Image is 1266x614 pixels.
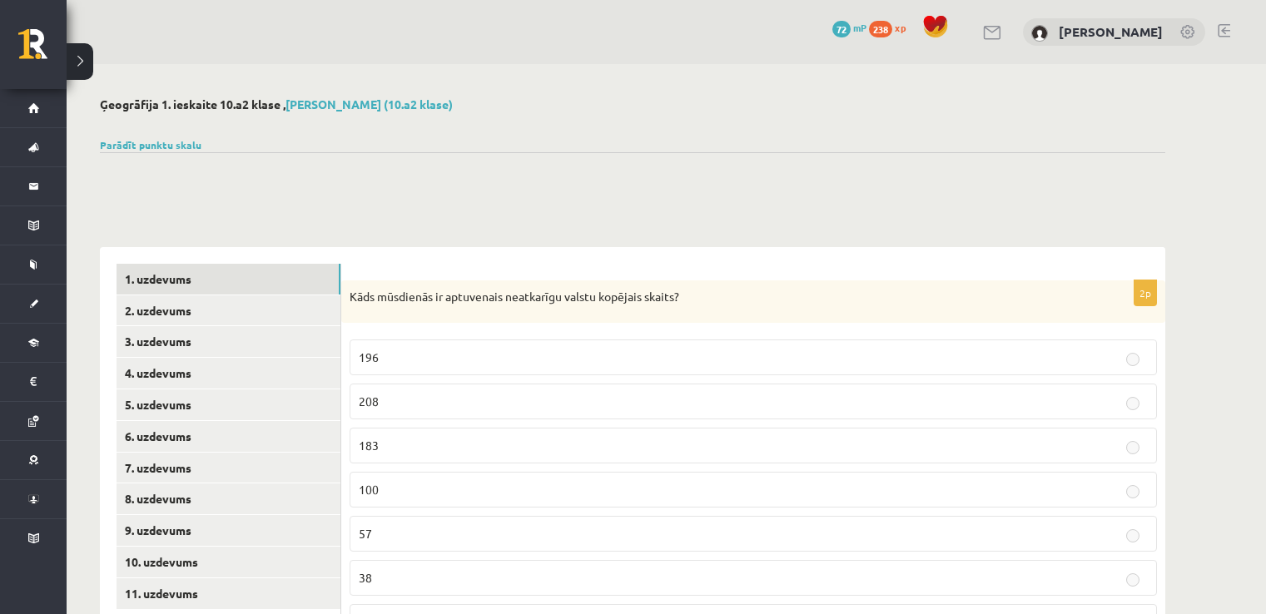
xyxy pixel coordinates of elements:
a: 238 xp [869,21,914,34]
a: [PERSON_NAME] [1059,23,1163,40]
p: 2p [1134,280,1157,306]
a: 9. uzdevums [117,515,340,546]
a: 7. uzdevums [117,453,340,483]
span: 183 [359,438,379,453]
h2: Ģeogrāfija 1. ieskaite 10.a2 klase , [100,97,1165,111]
span: mP [853,21,866,34]
span: 238 [869,21,892,37]
a: 6. uzdevums [117,421,340,452]
span: 100 [359,482,379,497]
a: 5. uzdevums [117,389,340,420]
input: 57 [1126,529,1139,542]
span: 196 [359,349,379,364]
img: Nikola Natālija Rocēna [1031,25,1048,42]
span: 72 [832,21,851,37]
a: Parādīt punktu skalu [100,138,201,151]
a: Rīgas 1. Tālmācības vidusskola [18,29,67,71]
span: 38 [359,570,372,585]
input: 196 [1126,353,1139,366]
a: 72 mP [832,21,866,34]
a: 4. uzdevums [117,358,340,389]
a: 8. uzdevums [117,483,340,514]
a: 11. uzdevums [117,578,340,609]
input: 208 [1126,397,1139,410]
input: 100 [1126,485,1139,498]
a: [PERSON_NAME] (10.a2 klase) [285,97,453,111]
input: 183 [1126,441,1139,454]
p: Kāds mūsdienās ir aptuvenais neatkarīgu valstu kopējais skaits? [350,289,1074,305]
span: xp [895,21,906,34]
a: 10. uzdevums [117,547,340,577]
a: 2. uzdevums [117,295,340,326]
a: 1. uzdevums [117,264,340,295]
span: 57 [359,526,372,541]
span: 208 [359,394,379,409]
input: 38 [1126,573,1139,587]
a: 3. uzdevums [117,326,340,357]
